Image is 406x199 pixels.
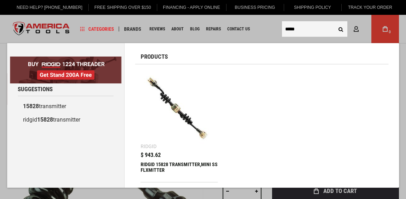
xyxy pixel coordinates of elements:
[18,113,114,127] a: ridgid15828transmitter
[80,27,114,31] span: Categories
[77,24,117,34] a: Categories
[141,144,157,149] div: Ridgid
[144,73,214,144] img: RIDGID 15828 TRANSMITTER,MINI SS FLXMITTER
[23,103,39,110] b: 15828
[18,86,53,92] span: Suggestions
[10,57,122,62] a: BOGO: Buy RIDGID® 1224 Threader, Get Stand 200A Free!
[141,162,218,178] div: RIDGID 15828 TRANSMITTER,MINI SS FLXMITTER
[18,100,114,113] a: 15828transmitter
[141,54,168,60] span: Products
[37,116,53,123] b: 15828
[121,24,145,34] a: Brands
[334,22,347,36] button: Search
[307,177,406,199] iframe: LiveChat chat widget
[10,57,122,83] img: BOGO: Buy RIDGID® 1224 Threader, Get Stand 200A Free!
[141,152,161,158] span: $ 943.62
[141,70,218,182] a: RIDGID 15828 TRANSMITTER,MINI SS FLXMITTER Ridgid $ 943.62 RIDGID 15828 TRANSMITTER,MINI SS FLXMI...
[124,27,141,31] span: Brands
